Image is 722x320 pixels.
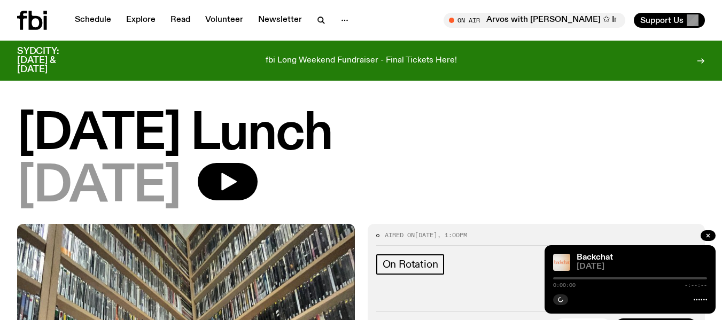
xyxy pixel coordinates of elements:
h3: SYDCITY: [DATE] & [DATE] [17,47,86,74]
span: [DATE] [17,163,181,211]
a: Volunteer [199,13,250,28]
span: Support Us [640,15,684,25]
h1: [DATE] Lunch [17,111,705,159]
span: [DATE] [415,231,437,239]
a: On Rotation [376,254,445,275]
span: Aired on [385,231,415,239]
span: [DATE] [577,263,707,271]
p: fbi Long Weekend Fundraiser - Final Tickets Here! [266,56,457,66]
button: Support Us [634,13,705,28]
span: , 1:00pm [437,231,467,239]
a: Explore [120,13,162,28]
a: Newsletter [252,13,308,28]
span: -:--:-- [685,283,707,288]
span: 0:00:00 [553,283,576,288]
a: Read [164,13,197,28]
a: Backchat [577,253,613,262]
a: Schedule [68,13,118,28]
span: On Rotation [383,259,438,270]
button: On AirArvos with [PERSON_NAME] ✩ Interview: Hatchie [444,13,625,28]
